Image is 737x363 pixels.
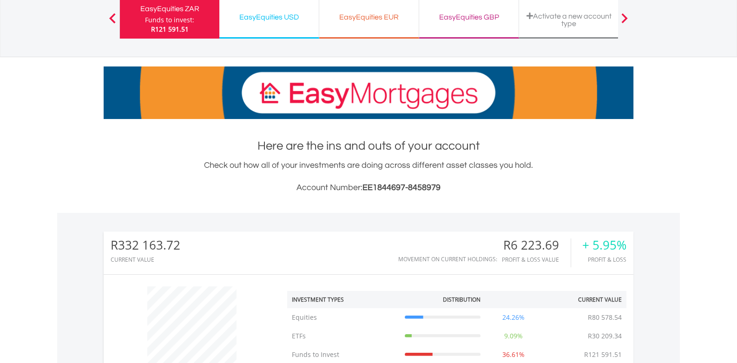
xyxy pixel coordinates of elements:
span: EE1844697-8458979 [362,183,441,192]
td: 9.09% [485,327,542,345]
div: Funds to invest: [145,15,194,25]
th: Investment Types [287,291,400,308]
td: R30 209.34 [583,327,626,345]
td: ETFs [287,327,400,345]
th: Current Value [541,291,626,308]
div: Check out how all of your investments are doing across different asset classes you hold. [104,159,633,194]
h3: Account Number: [104,181,633,194]
div: + 5.95% [582,238,626,252]
div: Movement on Current Holdings: [398,256,497,262]
td: R80 578.54 [583,308,626,327]
td: Equities [287,308,400,327]
div: Activate a new account type [525,12,613,27]
div: Distribution [443,296,480,304]
div: EasyEquities USD [225,11,313,24]
div: EasyEquities EUR [325,11,413,24]
div: R332 163.72 [111,238,180,252]
span: R121 591.51 [151,25,189,33]
div: EasyEquities ZAR [125,2,214,15]
div: R6 223.69 [502,238,571,252]
td: 24.26% [485,308,542,327]
div: Profit & Loss [582,257,626,263]
h1: Here are the ins and outs of your account [104,138,633,154]
div: EasyEquities GBP [425,11,513,24]
img: EasyMortage Promotion Banner [104,66,633,119]
div: Profit & Loss Value [502,257,571,263]
div: CURRENT VALUE [111,257,180,263]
